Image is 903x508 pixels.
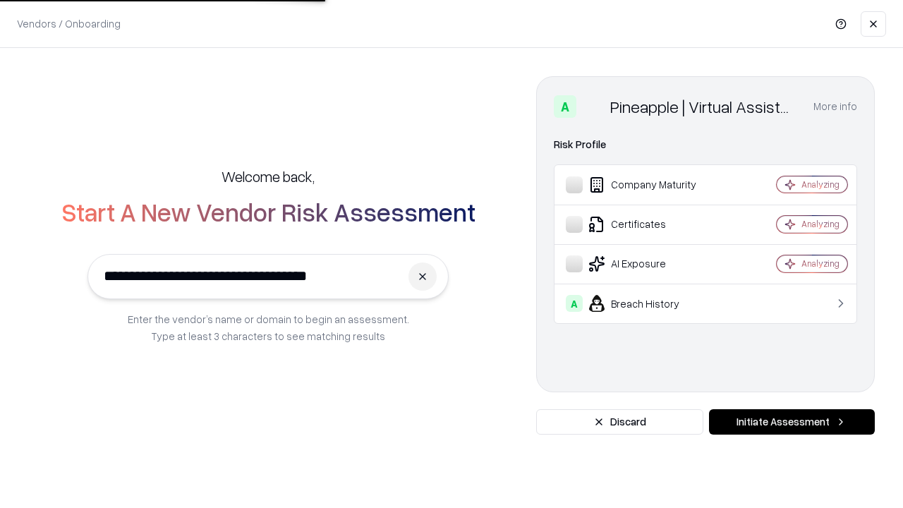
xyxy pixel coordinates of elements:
[566,295,734,312] div: Breach History
[801,218,840,230] div: Analyzing
[536,409,703,435] button: Discard
[554,95,576,118] div: A
[566,295,583,312] div: A
[610,95,796,118] div: Pineapple | Virtual Assistant Agency
[222,167,315,186] h5: Welcome back,
[566,255,734,272] div: AI Exposure
[128,310,409,344] p: Enter the vendor’s name or domain to begin an assessment. Type at least 3 characters to see match...
[801,258,840,270] div: Analyzing
[554,136,857,153] div: Risk Profile
[61,198,475,226] h2: Start A New Vendor Risk Assessment
[582,95,605,118] img: Pineapple | Virtual Assistant Agency
[709,409,875,435] button: Initiate Assessment
[566,176,734,193] div: Company Maturity
[801,179,840,190] div: Analyzing
[566,216,734,233] div: Certificates
[17,16,121,31] p: Vendors / Onboarding
[813,94,857,119] button: More info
